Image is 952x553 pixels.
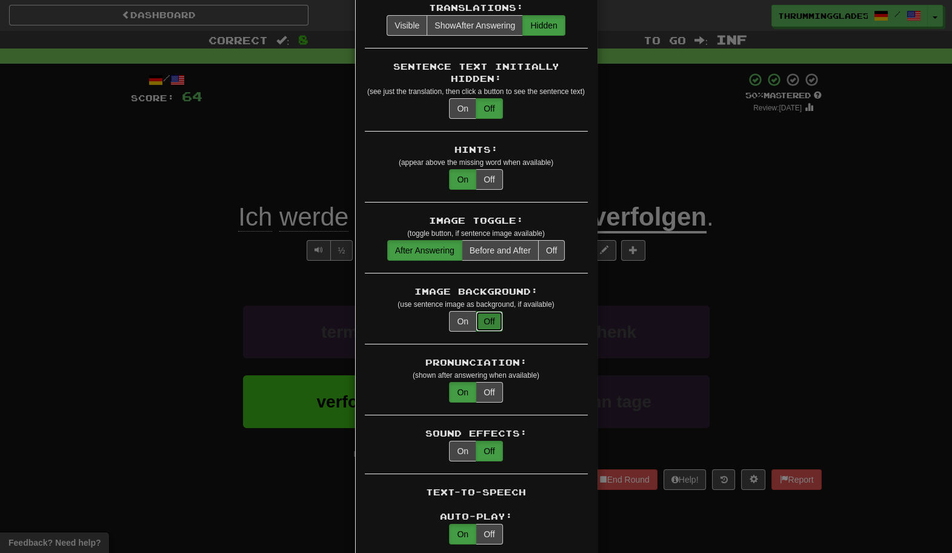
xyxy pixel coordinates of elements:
[434,21,515,30] span: After Answering
[476,441,502,461] button: Off
[367,87,585,96] small: (see just the translation, then click a button to see the sentence text)
[476,169,502,190] button: Off
[449,524,476,545] button: On
[449,311,476,332] button: On
[365,511,588,523] div: Auto-Play:
[449,98,476,119] button: On
[387,240,462,261] button: After Answering
[462,240,539,261] button: Before and After
[449,311,502,332] div: translations
[522,15,565,36] button: Hidden
[365,215,588,227] div: Image Toggle:
[449,441,476,461] button: On
[399,158,553,167] small: (appear above the missing word when available)
[365,144,588,156] div: Hints:
[413,371,539,380] small: (shown after answering when available)
[365,486,588,498] div: Text-to-Speech
[449,382,476,403] button: On
[476,524,502,545] button: Off
[387,240,565,261] div: translations
[365,427,588,440] div: Sound Effects:
[365,2,588,14] div: Translations:
[476,382,502,403] button: Off
[365,286,588,298] div: Image Background:
[476,98,502,119] button: Off
[398,300,554,309] small: (use sentence image as background, if available)
[538,240,565,261] button: Off
[449,169,476,190] button: On
[387,15,565,36] div: translations
[365,357,588,369] div: Pronunciation:
[449,524,502,545] div: Text-to-speech auto-play
[427,15,523,36] button: ShowAfter Answering
[407,229,545,238] small: (toggle button, if sentence image available)
[434,21,456,30] span: Show
[365,61,588,85] div: Sentence Text Initially Hidden:
[387,15,427,36] button: Visible
[476,311,502,332] button: Off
